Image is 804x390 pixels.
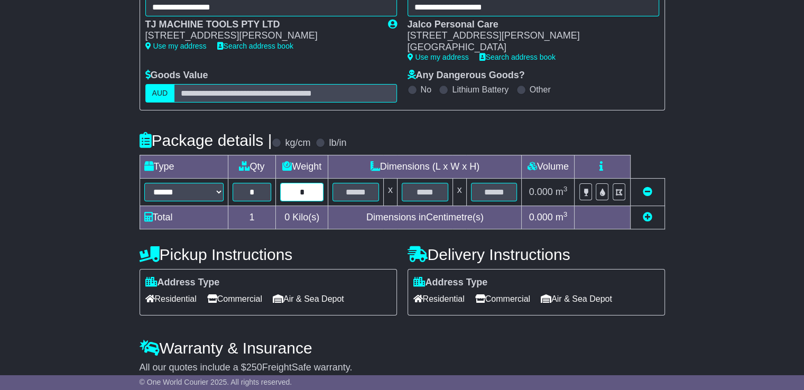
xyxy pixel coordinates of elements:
[475,291,530,307] span: Commercial
[140,155,228,178] td: Type
[246,362,262,373] span: 250
[145,30,377,42] div: [STREET_ADDRESS][PERSON_NAME]
[140,362,665,374] div: All our quotes include a $ FreightSafe warranty.
[284,212,290,222] span: 0
[408,42,649,53] div: [GEOGRAPHIC_DATA]
[643,187,652,197] a: Remove this item
[140,246,397,263] h4: Pickup Instructions
[140,378,292,386] span: © One World Courier 2025. All rights reserved.
[421,85,431,95] label: No
[228,155,276,178] td: Qty
[383,178,397,206] td: x
[556,187,568,197] span: m
[556,212,568,222] span: m
[529,187,553,197] span: 0.000
[530,85,551,95] label: Other
[145,277,220,289] label: Address Type
[145,42,207,50] a: Use my address
[408,70,525,81] label: Any Dangerous Goods?
[285,137,310,149] label: kg/cm
[413,277,488,289] label: Address Type
[145,19,377,31] div: TJ MACHINE TOOLS PTY LTD
[408,30,649,42] div: [STREET_ADDRESS][PERSON_NAME]
[145,291,197,307] span: Residential
[328,155,522,178] td: Dimensions (L x W x H)
[217,42,293,50] a: Search address book
[145,84,175,103] label: AUD
[276,155,328,178] td: Weight
[408,246,665,263] h4: Delivery Instructions
[541,291,612,307] span: Air & Sea Depot
[145,70,208,81] label: Goods Value
[329,137,346,149] label: lb/in
[529,212,553,222] span: 0.000
[228,206,276,229] td: 1
[452,85,509,95] label: Lithium Battery
[408,19,649,31] div: Jalco Personal Care
[140,339,665,357] h4: Warranty & Insurance
[452,178,466,206] td: x
[413,291,465,307] span: Residential
[276,206,328,229] td: Kilo(s)
[563,210,568,218] sup: 3
[563,185,568,193] sup: 3
[408,53,469,61] a: Use my address
[643,212,652,222] a: Add new item
[522,155,575,178] td: Volume
[479,53,556,61] a: Search address book
[140,206,228,229] td: Total
[273,291,344,307] span: Air & Sea Depot
[140,132,272,149] h4: Package details |
[328,206,522,229] td: Dimensions in Centimetre(s)
[207,291,262,307] span: Commercial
